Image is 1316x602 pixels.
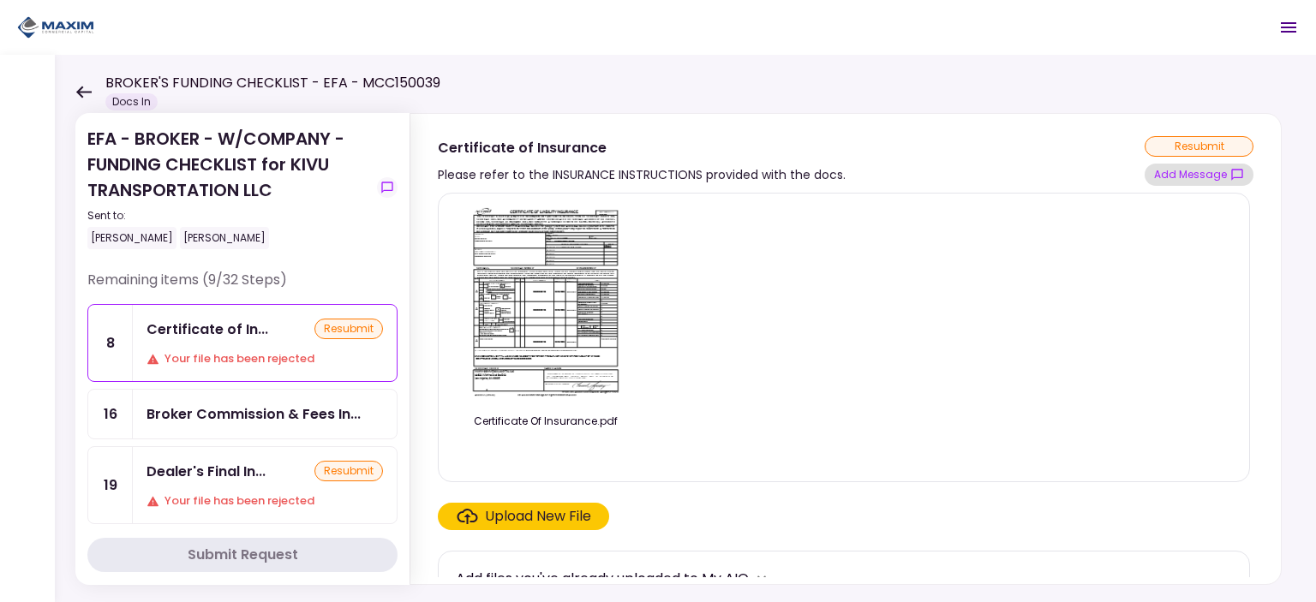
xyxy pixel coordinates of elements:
img: Partner icon [17,15,94,40]
h1: BROKER'S FUNDING CHECKLIST - EFA - MCC150039 [105,73,440,93]
a: 19Dealer's Final InvoiceresubmitYour file has been rejected [87,446,398,524]
div: 19 [88,447,133,523]
div: Certificate of Insurance [438,137,846,158]
div: Remaining items (9/32 Steps) [87,270,398,304]
div: Certificate of Insurance [147,319,268,340]
div: [PERSON_NAME] [180,227,269,249]
div: Add files you've already uploaded to My AIO [456,568,749,589]
div: Submit Request [188,545,298,565]
div: resubmit [1145,136,1253,157]
button: Submit Request [87,538,398,572]
a: 8Certificate of InsuranceresubmitYour file has been rejected [87,304,398,382]
div: Certificate Of Insurance.pdf [456,414,636,429]
div: resubmit [314,319,383,339]
div: Upload New File [485,506,591,527]
div: Certificate of InsurancePlease refer to the INSURANCE INSTRUCTIONS provided with the docs.resubmi... [410,113,1282,585]
div: 16 [88,390,133,438]
div: Broker Commission & Fees Invoice [147,403,361,425]
button: Open menu [1268,7,1309,48]
div: resubmit [314,461,383,481]
div: 8 [88,305,133,381]
div: Please refer to the INSURANCE INSTRUCTIONS provided with the docs. [438,164,846,185]
button: show-messages [377,177,398,198]
div: Docs In [105,93,158,110]
div: Your file has been rejected [147,492,383,510]
div: Your file has been rejected [147,350,383,367]
div: [PERSON_NAME] [87,227,176,249]
span: Click here to upload the required document [438,503,609,530]
button: more [749,565,775,591]
div: Sent to: [87,208,370,224]
a: 16Broker Commission & Fees Invoice [87,389,398,439]
div: EFA - BROKER - W/COMPANY - FUNDING CHECKLIST for KIVU TRANSPORTATION LLC [87,126,370,249]
div: Dealer's Final Invoice [147,461,266,482]
button: show-messages [1145,164,1253,186]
